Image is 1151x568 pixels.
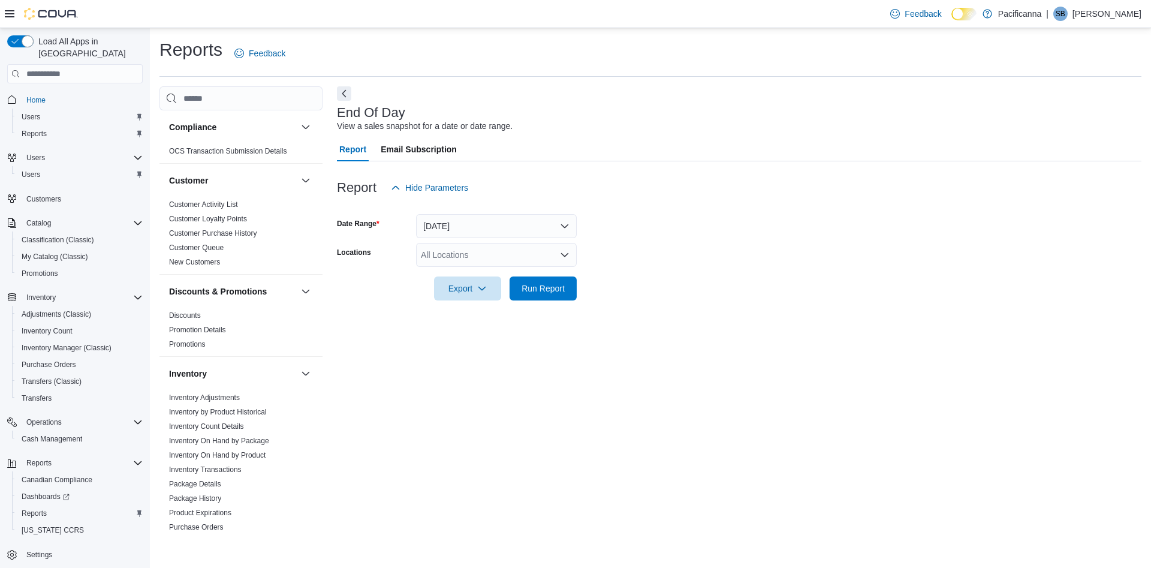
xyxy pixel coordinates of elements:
[169,147,287,155] a: OCS Transaction Submission Details
[22,216,143,230] span: Catalog
[22,151,50,165] button: Users
[22,93,50,107] a: Home
[951,8,977,20] input: Dark Mode
[169,494,221,503] span: Package History
[17,167,143,182] span: Users
[26,218,51,228] span: Catalog
[12,373,147,390] button: Transfers (Classic)
[22,112,40,122] span: Users
[22,475,92,485] span: Canadian Compliance
[12,232,147,248] button: Classification (Classic)
[24,8,78,20] img: Cova
[2,289,147,306] button: Inventory
[169,325,226,335] span: Promotion Details
[17,266,63,281] a: Promotions
[12,431,147,447] button: Cash Management
[169,494,221,503] a: Package History
[17,324,143,338] span: Inventory Count
[12,109,147,125] button: Users
[169,175,296,187] button: Customer
[1053,7,1068,21] div: Sandra Boyd
[522,283,565,294] span: Run Report
[169,311,201,320] a: Discounts
[17,341,116,355] a: Inventory Manager (Classic)
[169,450,266,460] span: Inventory On Hand by Product
[381,137,457,161] span: Email Subscription
[22,377,82,386] span: Transfers (Classic)
[169,200,238,209] a: Customer Activity List
[26,550,52,560] span: Settings
[169,437,269,445] a: Inventory On Hand by Package
[17,250,143,264] span: My Catalog (Classic)
[169,285,267,297] h3: Discounts & Promotions
[169,285,296,297] button: Discounts & Promotions
[159,390,323,568] div: Inventory
[22,326,73,336] span: Inventory Count
[169,146,287,156] span: OCS Transaction Submission Details
[169,229,257,238] a: Customer Purchase History
[17,307,96,321] a: Adjustments (Classic)
[17,391,56,405] a: Transfers
[22,290,143,305] span: Inventory
[17,127,52,141] a: Reports
[12,306,147,323] button: Adjustments (Classic)
[434,277,501,300] button: Export
[2,91,147,108] button: Home
[2,414,147,431] button: Operations
[17,374,143,389] span: Transfers (Classic)
[12,522,147,539] button: [US_STATE] CCRS
[26,95,46,105] span: Home
[337,181,376,195] h3: Report
[249,47,285,59] span: Feedback
[17,167,45,182] a: Users
[22,415,143,429] span: Operations
[17,110,143,124] span: Users
[26,417,62,427] span: Operations
[17,266,143,281] span: Promotions
[169,451,266,459] a: Inventory On Hand by Product
[2,546,147,563] button: Settings
[17,432,143,446] span: Cash Management
[12,471,147,488] button: Canadian Compliance
[169,422,244,431] span: Inventory Count Details
[17,250,93,264] a: My Catalog (Classic)
[22,509,47,518] span: Reports
[22,309,91,319] span: Adjustments (Classic)
[337,120,513,133] div: View a sales snapshot for a date or date range.
[405,182,468,194] span: Hide Parameters
[169,465,242,474] span: Inventory Transactions
[17,357,143,372] span: Purchase Orders
[299,120,313,134] button: Compliance
[510,277,577,300] button: Run Report
[169,393,240,402] span: Inventory Adjustments
[17,127,143,141] span: Reports
[22,456,143,470] span: Reports
[26,293,56,302] span: Inventory
[169,215,247,223] a: Customer Loyalty Points
[337,106,405,120] h3: End Of Day
[169,175,208,187] h3: Customer
[2,149,147,166] button: Users
[17,357,81,372] a: Purchase Orders
[22,290,61,305] button: Inventory
[230,41,290,65] a: Feedback
[416,214,577,238] button: [DATE]
[169,311,201,320] span: Discounts
[169,508,231,518] span: Product Expirations
[885,2,946,26] a: Feedback
[22,191,143,206] span: Customers
[169,480,221,488] a: Package Details
[22,252,88,262] span: My Catalog (Classic)
[22,170,40,179] span: Users
[22,434,82,444] span: Cash Management
[337,248,371,257] label: Locations
[22,548,57,562] a: Settings
[17,432,87,446] a: Cash Management
[169,214,247,224] span: Customer Loyalty Points
[169,258,220,266] a: New Customers
[22,456,56,470] button: Reports
[17,506,143,521] span: Reports
[17,341,143,355] span: Inventory Manager (Classic)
